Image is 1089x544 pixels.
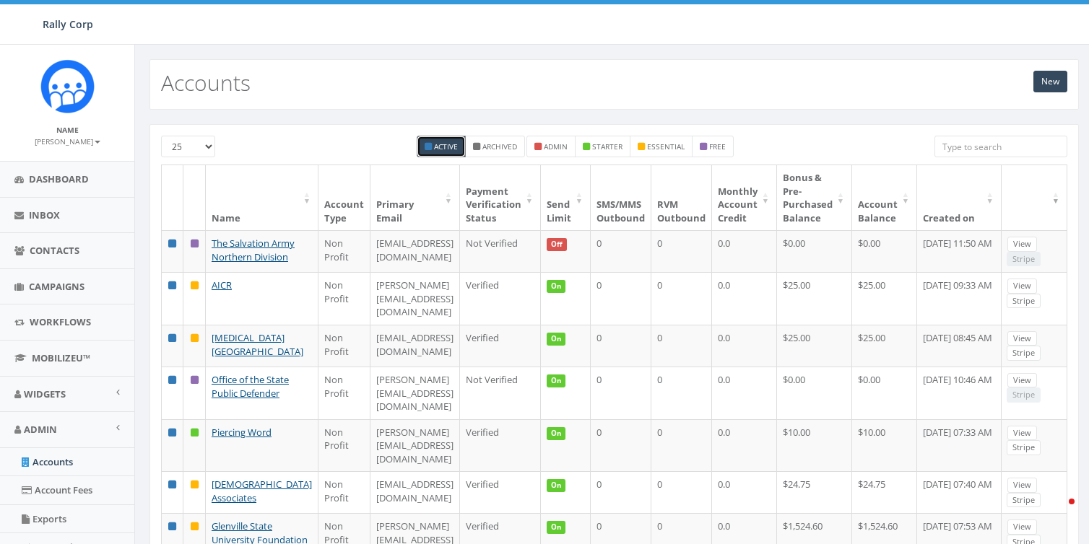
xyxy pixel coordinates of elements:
[777,165,852,230] th: Bonus &amp; Pre-Purchased Balance: activate to sort column ascending
[318,471,370,513] td: Non Profit
[852,419,917,472] td: $10.00
[212,237,295,263] a: The Salvation Army Northern Division
[592,141,622,152] small: starter
[434,141,458,152] small: Active
[651,419,712,472] td: 0
[212,331,303,358] a: [MEDICAL_DATA] [GEOGRAPHIC_DATA]
[917,367,1002,419] td: [DATE] 10:46 AM
[917,419,1002,472] td: [DATE] 07:33 AM
[370,272,460,325] td: [PERSON_NAME][EMAIL_ADDRESS][DOMAIN_NAME]
[712,230,777,272] td: 0.0
[934,136,1067,157] input: Type to search
[852,367,917,419] td: $0.00
[29,172,89,185] span: Dashboard
[212,373,289,400] a: Office of the State Public Defender
[212,278,232,291] a: AICR
[460,165,541,230] th: Payment Verification Status : activate to sort column ascending
[460,325,541,367] td: Verified
[370,419,460,472] td: [PERSON_NAME][EMAIL_ADDRESS][DOMAIN_NAME]
[547,374,565,387] span: On
[460,230,541,272] td: Not Verified
[591,419,651,472] td: 0
[56,125,79,135] small: Name
[318,165,370,230] th: Account Type
[651,471,712,513] td: 0
[852,230,917,272] td: $0.00
[917,272,1002,325] td: [DATE] 09:33 AM
[1007,440,1041,455] a: Stripe
[917,230,1002,272] td: [DATE] 11:50 AM
[547,479,565,492] span: On
[547,238,567,251] span: Off
[1033,71,1067,92] a: New
[1040,495,1075,530] iframe: Intercom live chat
[1007,237,1037,252] a: View
[318,367,370,419] td: Non Profit
[547,521,565,534] span: On
[591,272,651,325] td: 0
[591,165,651,230] th: SMS/MMS Outbound
[1007,426,1037,441] a: View
[917,325,1002,367] td: [DATE] 08:45 AM
[318,230,370,272] td: Non Profit
[651,325,712,367] td: 0
[777,272,852,325] td: $25.00
[24,423,57,436] span: Admin
[712,325,777,367] td: 0.0
[370,325,460,367] td: [EMAIL_ADDRESS][DOMAIN_NAME]
[370,471,460,513] td: [EMAIL_ADDRESS][DOMAIN_NAME]
[777,230,852,272] td: $0.00
[712,165,777,230] th: Monthly Account Credit: activate to sort column ascending
[591,325,651,367] td: 0
[482,141,517,152] small: Archived
[852,165,917,230] th: Account Balance: activate to sort column ascending
[35,134,100,147] a: [PERSON_NAME]
[212,478,312,504] a: [DEMOGRAPHIC_DATA] Associates
[777,419,852,472] td: $10.00
[547,427,565,440] span: On
[460,471,541,513] td: Verified
[777,367,852,419] td: $0.00
[1007,493,1041,508] a: Stripe
[1007,519,1037,535] a: View
[1007,294,1041,309] a: Stripe
[30,315,91,328] span: Workflows
[651,367,712,419] td: 0
[852,471,917,513] td: $24.75
[318,325,370,367] td: Non Profit
[29,209,60,221] span: Inbox
[1007,331,1037,346] a: View
[591,367,651,419] td: 0
[712,272,777,325] td: 0.0
[43,17,93,31] span: Rally Corp
[460,272,541,325] td: Verified
[777,471,852,513] td: $24.75
[647,141,685,152] small: essential
[1007,278,1037,294] a: View
[709,141,726,152] small: free
[547,333,565,346] span: On
[712,419,777,472] td: 0.0
[1007,346,1041,361] a: Stripe
[1007,373,1037,388] a: View
[30,244,79,257] span: Contacts
[651,230,712,272] td: 0
[460,419,541,472] td: Verified
[651,272,712,325] td: 0
[541,165,591,230] th: Send Limit: activate to sort column ascending
[370,165,460,230] th: Primary Email : activate to sort column ascending
[35,136,100,146] small: [PERSON_NAME]
[852,272,917,325] td: $25.00
[318,419,370,472] td: Non Profit
[1007,478,1037,493] a: View
[591,471,651,513] td: 0
[712,471,777,513] td: 0.0
[40,59,95,113] img: Icon_1.png
[161,71,251,95] h2: Accounts
[29,280,84,293] span: Campaigns
[591,230,651,272] td: 0
[547,280,565,293] span: On
[917,165,1002,230] th: Created on: activate to sort column ascending
[212,426,272,439] a: Piercing Word
[460,367,541,419] td: Not Verified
